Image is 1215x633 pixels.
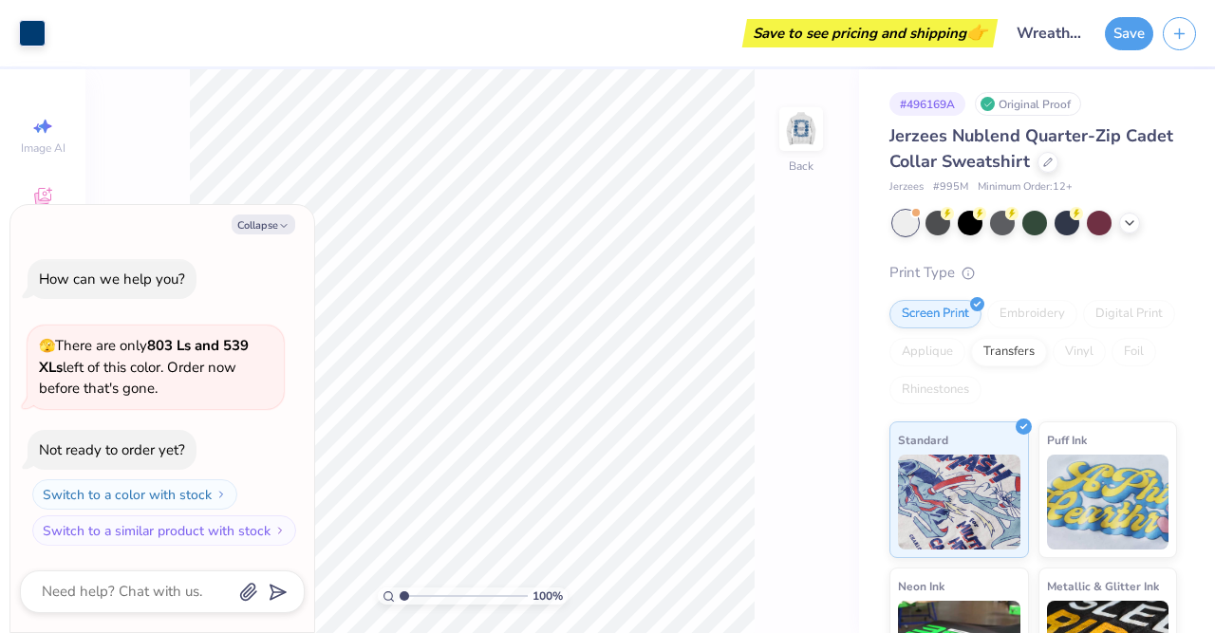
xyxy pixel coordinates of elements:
[889,92,965,116] div: # 496169A
[39,336,249,398] span: There are only left of this color. Order now before that's gone.
[215,489,227,500] img: Switch to a color with stock
[933,179,968,195] span: # 995M
[747,19,993,47] div: Save to see pricing and shipping
[975,92,1081,116] div: Original Proof
[1083,300,1175,328] div: Digital Print
[1047,455,1169,549] img: Puff Ink
[232,214,295,234] button: Collapse
[1002,14,1095,52] input: Untitled Design
[274,525,286,536] img: Switch to a similar product with stock
[966,21,987,44] span: 👉
[39,336,249,377] strong: 803 Ls and 539 XLs
[1105,17,1153,50] button: Save
[889,262,1177,284] div: Print Type
[39,270,185,289] div: How can we help you?
[889,179,924,195] span: Jerzees
[1047,430,1087,450] span: Puff Ink
[978,179,1073,195] span: Minimum Order: 12 +
[889,338,965,366] div: Applique
[889,124,1173,173] span: Jerzees Nublend Quarter-Zip Cadet Collar Sweatshirt
[1112,338,1156,366] div: Foil
[533,587,563,605] span: 100 %
[789,158,813,175] div: Back
[898,455,1020,549] img: Standard
[39,440,185,459] div: Not ready to order yet?
[782,110,820,148] img: Back
[889,300,981,328] div: Screen Print
[1047,576,1159,596] span: Metallic & Glitter Ink
[21,140,65,156] span: Image AI
[1053,338,1106,366] div: Vinyl
[32,515,296,546] button: Switch to a similar product with stock
[889,376,981,404] div: Rhinestones
[971,338,1047,366] div: Transfers
[898,430,948,450] span: Standard
[987,300,1077,328] div: Embroidery
[39,337,55,355] span: 🫣
[898,576,944,596] span: Neon Ink
[32,479,237,510] button: Switch to a color with stock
